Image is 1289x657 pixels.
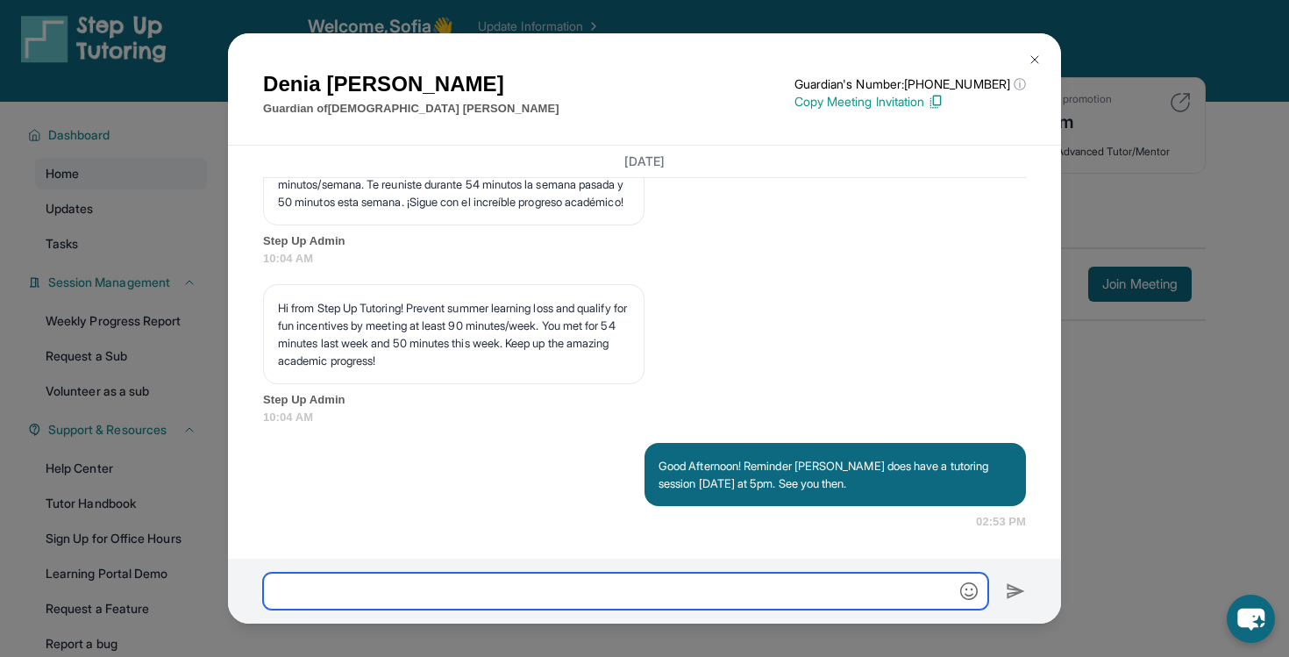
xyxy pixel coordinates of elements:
button: chat-button [1227,595,1275,643]
span: ⓘ [1014,75,1026,93]
img: Copy Icon [928,94,944,110]
p: Good Afternoon! Reminder [PERSON_NAME] does have a tutoring session [DATE] at 5pm. See you then. [659,457,1012,492]
p: Guardian's Number: [PHONE_NUMBER] [794,75,1026,93]
span: 02:53 PM [976,513,1026,531]
img: Send icon [1006,581,1026,602]
span: Step Up Admin [263,232,1026,250]
p: Guardian of [DEMOGRAPHIC_DATA] [PERSON_NAME] [263,100,559,118]
h1: Denia [PERSON_NAME] [263,68,559,100]
p: Copy Meeting Invitation [794,93,1026,111]
h3: [DATE] [263,153,1026,170]
span: 10:04 AM [263,250,1026,268]
span: 10:04 AM [263,409,1026,426]
p: Hi from Step Up Tutoring! Prevent summer learning loss and qualify for fun incentives by meeting ... [278,299,630,369]
img: Close Icon [1028,53,1042,67]
img: Emoji [960,582,978,600]
span: Step Up Admin [263,391,1026,409]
